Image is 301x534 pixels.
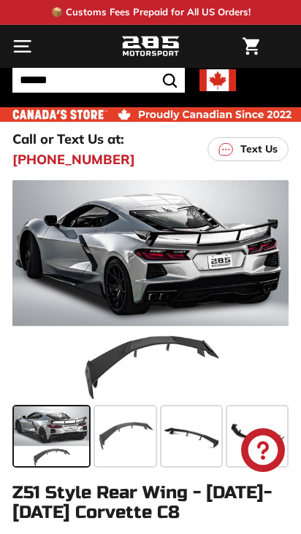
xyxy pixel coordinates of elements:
h1: Z51 Style Rear Wing - [DATE]-[DATE] Corvette C8 [12,484,289,522]
p: Call or Text Us at: [12,129,124,149]
img: Logo_285_Motorsport_areodynamics_components [121,34,180,59]
a: Cart [235,26,267,67]
p: Text Us [240,142,278,157]
a: Text Us [207,137,289,161]
a: [PHONE_NUMBER] [12,150,135,169]
input: Search [12,68,185,93]
p: 📦 Customs Fees Prepaid for All US Orders! [51,5,251,20]
inbox-online-store-chat: Shopify online store chat [237,428,289,476]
